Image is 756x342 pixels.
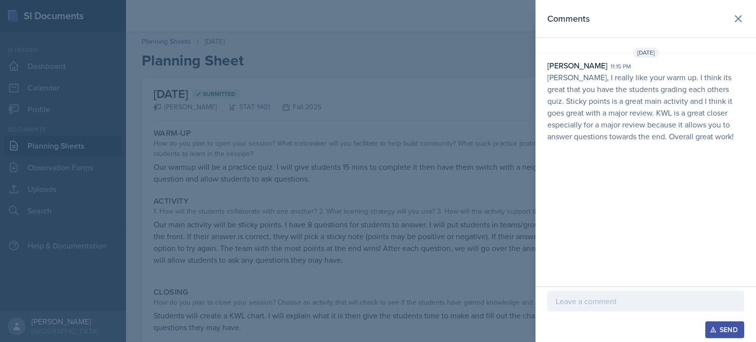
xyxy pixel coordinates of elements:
[633,48,659,58] span: [DATE]
[547,60,607,71] div: [PERSON_NAME]
[547,12,590,26] h2: Comments
[712,326,738,334] div: Send
[547,71,744,142] p: [PERSON_NAME], I really like your warm up. I think its great that you have the students grading e...
[705,321,744,338] button: Send
[610,62,631,71] div: 11:15 pm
